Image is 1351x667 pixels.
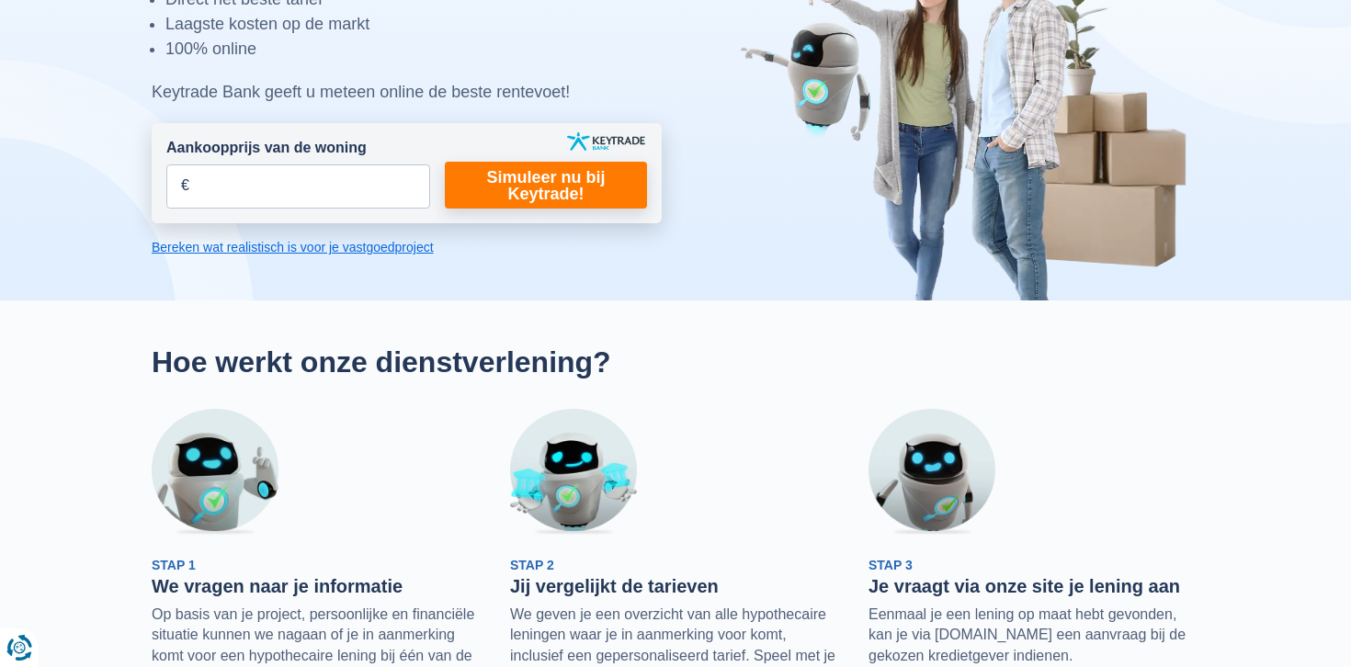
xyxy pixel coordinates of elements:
span: Stap 1 [152,558,196,572]
li: Laagste kosten op de markt [165,12,752,37]
img: Stap 1 [152,409,278,536]
a: Simuleer nu bij Keytrade! [445,162,647,209]
h2: Hoe werkt onze dienstverlening? [152,345,1199,379]
li: 100% online [165,37,752,62]
span: Stap 3 [868,558,913,572]
h3: We vragen naar je informatie [152,575,482,597]
img: keytrade [567,132,645,151]
img: Stap 3 [868,409,995,536]
span: € [181,175,189,197]
span: Stap 2 [510,558,554,572]
h3: Je vraagt via onze site je lening aan [868,575,1199,597]
h3: Jij vergelijkt de tarieven [510,575,841,597]
img: Stap 2 [510,409,637,536]
label: Aankoopprijs van de woning [166,138,367,159]
a: Bereken wat realistisch is voor je vastgoedproject [152,238,662,256]
div: Keytrade Bank geeft u meteen online de beste rentevoet! [152,80,752,105]
p: Eenmaal je een lening op maat hebt gevonden, kan je via [DOMAIN_NAME] een aanvraag bij de gekozen... [868,605,1199,666]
